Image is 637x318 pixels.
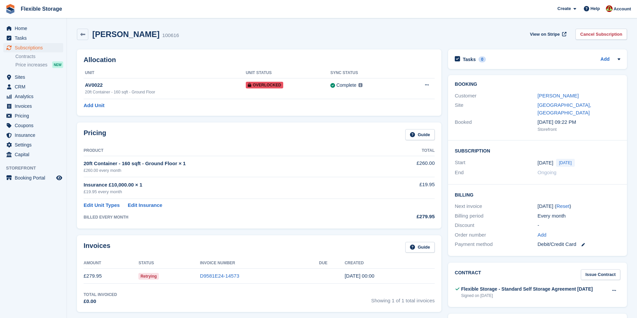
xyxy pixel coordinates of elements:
th: Invoice Number [200,258,319,269]
span: CRM [15,82,55,91]
div: 20ft Container - 160 sqft - Ground Floor [85,89,246,95]
span: Coupons [15,121,55,130]
a: Issue Contract [581,269,620,280]
th: Created [345,258,435,269]
h2: [PERSON_NAME] [92,30,160,39]
time: 2025-08-10 23:00:00 UTC [538,159,553,167]
a: [GEOGRAPHIC_DATA], [GEOGRAPHIC_DATA] [538,102,591,115]
a: Edit Insurance [128,202,162,209]
span: Home [15,24,55,33]
div: BILLED EVERY MONTH [84,214,382,220]
h2: Booking [455,82,620,87]
div: Start [455,159,537,167]
a: Cancel Subscription [575,29,627,40]
a: Contracts [15,53,63,60]
a: Price increases NEW [15,61,63,68]
span: Retrying [138,273,159,280]
a: [PERSON_NAME] [538,93,579,98]
a: Guide [405,242,435,253]
td: £279.95 [84,269,138,284]
a: Reset [556,203,569,209]
span: View on Stripe [530,31,560,38]
div: Insurance £10,000.00 × 1 [84,181,382,189]
img: stora-icon-8386f47178a22dfd0bd8f6a31ec36ba5ce8667c1dd55bd0f319d3a0aa187defe.svg [5,4,15,14]
div: Total Invoiced [84,292,117,298]
div: Next invoice [455,203,537,210]
span: Booking Portal [15,173,55,183]
div: 100616 [162,32,179,39]
a: Flexible Storage [18,3,65,14]
a: Edit Unit Types [84,202,120,209]
div: [DATE] 09:22 PM [538,118,620,126]
a: menu [3,140,63,149]
div: Complete [336,82,356,89]
div: £279.95 [382,213,435,221]
h2: Tasks [463,56,476,62]
a: menu [3,72,63,82]
div: 20ft Container - 160 sqft - Ground Floor × 1 [84,160,382,168]
div: Booked [455,118,537,132]
div: Order number [455,231,537,239]
a: Guide [405,129,435,140]
div: Customer [455,92,537,100]
span: Help [591,5,600,12]
th: Product [84,145,382,156]
a: menu [3,173,63,183]
a: D9581E24-14573 [200,273,239,279]
div: [DATE] ( ) [538,203,620,210]
th: Amount [84,258,138,269]
time: 2025-08-10 23:00:11 UTC [345,273,375,279]
span: Insurance [15,130,55,140]
div: Signed on [DATE] [461,293,593,299]
a: Add [538,231,547,239]
span: Sites [15,72,55,82]
a: menu [3,43,63,52]
th: Sync Status [330,68,403,78]
a: menu [3,33,63,43]
a: menu [3,92,63,101]
th: Unit Status [246,68,330,78]
div: £260.00 every month [84,168,382,174]
span: Settings [15,140,55,149]
a: menu [3,121,63,130]
th: Status [138,258,200,269]
a: menu [3,150,63,159]
div: Discount [455,222,537,229]
span: Ongoing [538,170,557,175]
div: Storefront [538,126,620,133]
a: menu [3,101,63,111]
span: Tasks [15,33,55,43]
div: Debit/Credit Card [538,241,620,248]
a: Preview store [55,174,63,182]
span: Storefront [6,165,67,172]
span: Capital [15,150,55,159]
a: menu [3,111,63,120]
a: View on Stripe [527,29,568,40]
div: AV0022 [85,81,246,89]
h2: Subscription [455,147,620,154]
div: £0.00 [84,298,117,305]
td: £260.00 [382,156,435,177]
h2: Billing [455,191,620,198]
div: £19.95 every month [84,189,382,195]
span: Invoices [15,101,55,111]
div: Payment method [455,241,537,248]
span: Showing 1 of 1 total invoices [371,292,435,305]
span: Pricing [15,111,55,120]
span: Analytics [15,92,55,101]
span: Overlocked [246,82,283,88]
a: Add Unit [84,102,104,109]
th: Unit [84,68,246,78]
div: 0 [479,56,486,62]
span: Price increases [15,62,47,68]
h2: Allocation [84,56,435,64]
h2: Pricing [84,129,106,140]
span: Subscriptions [15,43,55,52]
a: menu [3,130,63,140]
h2: Invoices [84,242,110,253]
div: Billing period [455,212,537,220]
td: £19.95 [382,177,435,199]
h2: Contract [455,269,481,280]
span: Create [557,5,571,12]
div: Every month [538,212,620,220]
